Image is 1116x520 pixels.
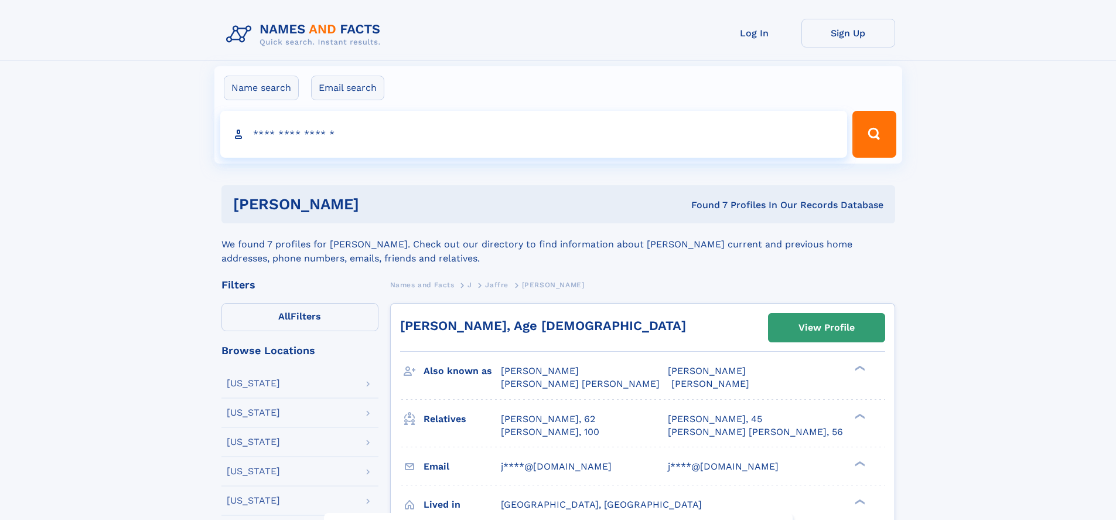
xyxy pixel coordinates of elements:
a: Jaffre [485,277,508,292]
span: [PERSON_NAME] [501,365,579,376]
img: Logo Names and Facts [221,19,390,50]
span: All [278,311,291,322]
span: [PERSON_NAME] [522,281,585,289]
a: J [467,277,472,292]
a: Sign Up [801,19,895,47]
a: Names and Facts [390,277,455,292]
span: [PERSON_NAME] [671,378,749,389]
h3: Relatives [424,409,501,429]
span: [PERSON_NAME] [668,365,746,376]
input: search input [220,111,848,158]
label: Filters [221,303,378,331]
div: [US_STATE] [227,408,280,417]
a: [PERSON_NAME], Age [DEMOGRAPHIC_DATA] [400,318,686,333]
a: Log In [708,19,801,47]
div: ❯ [852,460,866,467]
span: [GEOGRAPHIC_DATA], [GEOGRAPHIC_DATA] [501,499,702,510]
div: [US_STATE] [227,496,280,505]
span: J [467,281,472,289]
div: Filters [221,280,378,290]
div: [US_STATE] [227,437,280,447]
div: View Profile [798,314,855,341]
a: View Profile [769,314,885,342]
a: [PERSON_NAME] [PERSON_NAME], 56 [668,426,843,439]
div: ❯ [852,412,866,420]
div: Found 7 Profiles In Our Records Database [525,199,883,212]
a: [PERSON_NAME], 45 [668,413,762,426]
span: Jaffre [485,281,508,289]
div: ❯ [852,498,866,505]
label: Email search [311,76,384,100]
button: Search Button [852,111,896,158]
div: ❯ [852,365,866,372]
div: [US_STATE] [227,379,280,388]
h1: [PERSON_NAME] [233,197,525,212]
span: [PERSON_NAME] [PERSON_NAME] [501,378,660,389]
label: Name search [224,76,299,100]
h3: Email [424,457,501,477]
a: [PERSON_NAME], 62 [501,413,595,426]
h3: Also known as [424,361,501,381]
a: [PERSON_NAME], 100 [501,426,599,439]
div: We found 7 profiles for [PERSON_NAME]. Check out our directory to find information about [PERSON_... [221,223,895,266]
div: Browse Locations [221,345,378,356]
div: [US_STATE] [227,467,280,476]
h3: Lived in [424,495,501,515]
